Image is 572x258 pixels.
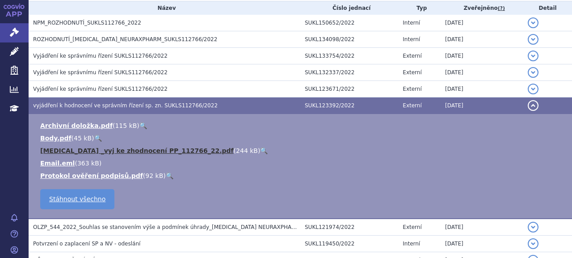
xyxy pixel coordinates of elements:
td: [DATE] [441,64,523,81]
span: Externí [403,86,421,92]
th: Číslo jednací [300,1,398,15]
span: 115 kB [115,122,137,129]
span: Interní [403,241,420,247]
span: Externí [403,224,421,230]
td: SUKL133754/2022 [300,48,398,64]
td: [DATE] [441,15,523,31]
th: Detail [523,1,572,15]
button: detail [528,84,538,94]
span: Vyjádření ke správnímu řízení SUKLS112766/2022 [33,53,168,59]
button: detail [528,67,538,78]
span: 244 kB [236,147,258,154]
td: [DATE] [441,31,523,48]
a: 🔍 [260,147,268,154]
button: detail [528,17,538,28]
li: ( ) [40,159,563,168]
a: 🔍 [166,172,173,179]
span: Externí [403,69,421,76]
span: 45 kB [74,135,92,142]
a: Archivní doložka.pdf [40,122,113,129]
a: Stáhnout všechno [40,189,114,209]
a: Protokol ověření podpisů.pdf [40,172,143,179]
button: detail [528,34,538,45]
span: NPM_ROZHODNUTÍ_SUKLS112766_2022 [33,20,141,26]
li: ( ) [40,134,563,143]
button: detail [528,238,538,249]
a: Body.pdf [40,135,71,142]
td: [DATE] [441,81,523,97]
button: detail [528,222,538,233]
span: Externí [403,53,421,59]
td: SUKL134098/2022 [300,31,398,48]
td: SUKL119450/2022 [300,236,398,252]
td: [DATE] [441,48,523,64]
li: ( ) [40,121,563,130]
td: [DATE] [441,219,523,236]
span: Vyjádření ke správnímu řízení SUKLS112766/2022 [33,86,168,92]
th: Název [29,1,300,15]
td: [DATE] [441,236,523,252]
span: Externí [403,102,421,109]
th: Typ [398,1,441,15]
td: SUKL123392/2022 [300,97,398,114]
span: 363 kB [77,160,99,167]
td: SUKL132337/2022 [300,64,398,81]
span: Potvrzení o zaplacení SP a NV - odeslání [33,241,140,247]
span: Interní [403,36,420,42]
td: SUKL123671/2022 [300,81,398,97]
th: Zveřejněno [441,1,523,15]
span: ROZHODNUTÍ_DIMETHYL_FUMARATE_NEURAXPHARM_SUKLS112766/2022 [33,36,217,42]
button: detail [528,51,538,61]
span: Interní [403,20,420,26]
li: ( ) [40,171,563,180]
span: Vyjádření ke správnímu řízení SUKLS112766/2022 [33,69,168,76]
td: SUKL121974/2022 [300,219,398,236]
a: Email.eml [40,160,75,167]
a: 🔍 [139,122,147,129]
a: [MEDICAL_DATA] _vyj ke zhodnocení PP_112766_22.pdf [40,147,234,154]
td: SUKL150652/2022 [300,15,398,31]
td: [DATE] [441,97,523,114]
span: vyjádření k hodnocení ve správním řízení sp. zn. SUKLS112766/2022 [33,102,218,109]
span: OLZP_544_2022_Souhlas se stanovením výše a podmínek úhrady_DIMETHYL FUMARATE NEURAXPHARM sukls112... [33,224,351,230]
span: 92 kB [145,172,163,179]
a: 🔍 [94,135,102,142]
abbr: (?) [498,5,505,12]
li: ( ) [40,146,563,155]
button: detail [528,100,538,111]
